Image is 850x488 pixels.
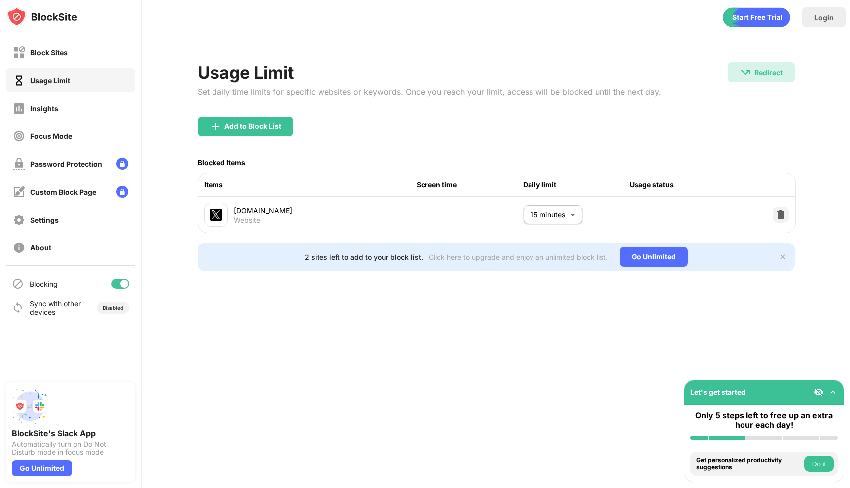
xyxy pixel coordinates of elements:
[523,179,630,190] div: Daily limit
[198,62,661,83] div: Usage Limit
[30,188,96,196] div: Custom Block Page
[12,428,129,438] div: BlockSite's Slack App
[13,214,25,226] img: settings-off.svg
[305,253,423,261] div: 2 sites left to add to your block list.
[30,216,59,224] div: Settings
[13,186,25,198] img: customize-block-page-off.svg
[13,242,25,254] img: about-off.svg
[198,87,661,97] div: Set daily time limits for specific websites or keywords. Once you reach your limit, access will b...
[620,247,688,267] div: Go Unlimited
[690,388,745,396] div: Let's get started
[30,76,70,85] div: Usage Limit
[30,280,58,288] div: Blocking
[13,102,25,115] img: insights-off.svg
[30,132,72,140] div: Focus Mode
[116,158,128,170] img: lock-menu.svg
[204,179,417,190] div: Items
[690,411,838,430] div: Only 5 steps left to free up an extra hour each day!
[234,205,417,216] div: [DOMAIN_NAME]
[224,122,281,130] div: Add to Block List
[103,305,123,311] div: Disabled
[696,457,802,471] div: Get personalized productivity suggestions
[630,179,736,190] div: Usage status
[12,440,129,456] div: Automatically turn on Do Not Disturb mode in focus mode
[13,46,25,59] img: block-off.svg
[30,104,58,113] div: Insights
[12,302,24,314] img: sync-icon.svg
[779,253,787,261] img: x-button.svg
[814,387,824,397] img: eye-not-visible.svg
[12,278,24,290] img: blocking-icon.svg
[30,160,102,168] div: Password Protection
[12,460,72,476] div: Go Unlimited
[116,186,128,198] img: lock-menu.svg
[828,387,838,397] img: omni-setup-toggle.svg
[13,74,25,87] img: time-usage-on.svg
[814,13,834,22] div: Login
[30,48,68,57] div: Block Sites
[13,158,25,170] img: password-protection-off.svg
[198,158,245,167] div: Blocked Items
[30,299,81,316] div: Sync with other devices
[12,388,48,424] img: push-slack.svg
[429,253,608,261] div: Click here to upgrade and enjoy an unlimited block list.
[210,209,222,221] img: favicons
[13,130,25,142] img: focus-off.svg
[7,7,77,27] img: logo-blocksite.svg
[234,216,260,225] div: Website
[754,68,783,77] div: Redirect
[30,244,51,252] div: About
[531,209,566,220] p: 15 minutes
[804,456,834,472] button: Do it
[417,179,523,190] div: Screen time
[723,7,790,27] div: animation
